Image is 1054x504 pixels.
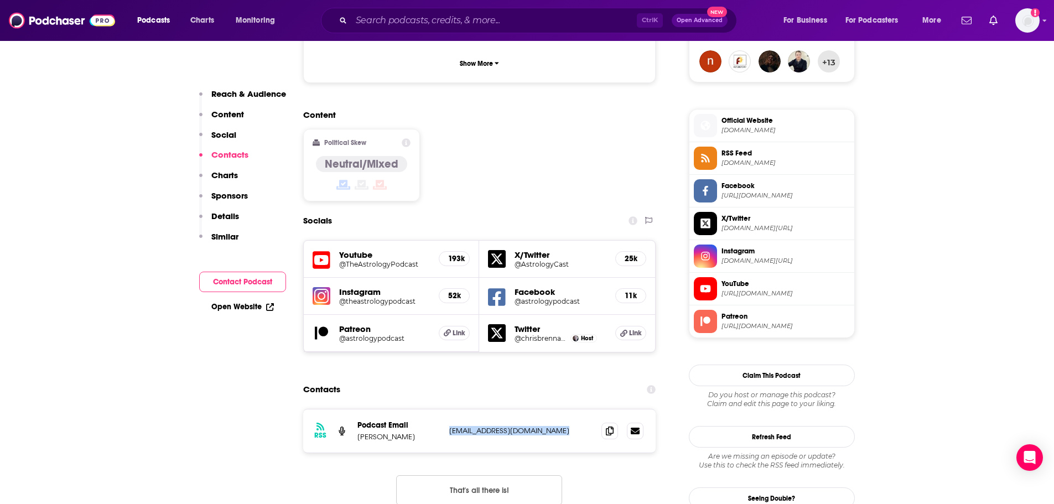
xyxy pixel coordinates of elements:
[838,12,915,29] button: open menu
[721,257,850,265] span: instagram.com/theastrologypodcast
[515,260,606,268] a: @AstrologyCast
[1015,8,1040,33] img: User Profile
[129,12,184,29] button: open menu
[957,11,976,30] a: Show notifications dropdown
[460,60,493,67] p: Show More
[721,289,850,298] span: https://www.youtube.com/@TheAstrologyPodcast
[313,53,647,74] button: Show More
[694,179,850,202] a: Facebook[URL][DOMAIN_NAME]
[581,335,593,342] span: Host
[199,170,238,190] button: Charts
[776,12,841,29] button: open menu
[615,326,646,340] a: Link
[228,12,289,29] button: open menu
[448,291,460,300] h5: 52k
[707,7,727,17] span: New
[331,8,747,33] div: Search podcasts, credits, & more...
[721,224,850,232] span: twitter.com/AstrologyCast
[689,426,855,448] button: Refresh Feed
[637,13,663,28] span: Ctrl K
[211,109,244,119] p: Content
[515,287,606,297] h5: Facebook
[324,139,366,147] h2: Political Skew
[339,250,430,260] h5: Youtube
[699,50,721,72] img: laur20111
[694,147,850,170] a: RSS Feed[DOMAIN_NAME]
[1015,8,1040,33] span: Logged in as kristenfisher_dk
[721,214,850,224] span: X/Twitter
[183,12,221,29] a: Charts
[199,231,238,252] button: Similar
[9,10,115,31] a: Podchaser - Follow, Share and Rate Podcasts
[721,159,850,167] span: theastrologypodcast.com
[211,190,248,201] p: Sponsors
[625,291,637,300] h5: 11k
[449,426,593,435] p: [EMAIL_ADDRESS][DOMAIN_NAME]
[788,50,810,72] a: fluorescantxblack
[439,326,470,340] a: Link
[303,210,332,231] h2: Socials
[339,324,430,334] h5: Patreon
[211,149,248,160] p: Contacts
[303,110,647,120] h2: Content
[689,391,855,408] div: Claim and edit this page to your liking.
[915,12,955,29] button: open menu
[629,329,642,337] span: Link
[515,297,606,305] a: @astrologypodcast
[357,432,440,441] p: [PERSON_NAME]
[721,322,850,330] span: https://www.patreon.com/astrologypodcast
[325,157,398,171] h4: Neutral/Mixed
[689,452,855,470] div: Are we missing an episode or update? Use this to check the RSS feed immediately.
[211,231,238,242] p: Similar
[303,379,340,400] h2: Contacts
[211,170,238,180] p: Charts
[190,13,214,28] span: Charts
[985,11,1002,30] a: Show notifications dropdown
[922,13,941,28] span: More
[199,149,248,170] button: Contacts
[448,254,460,263] h5: 193k
[313,287,330,305] img: iconImage
[729,50,751,72] img: futurepoint
[694,114,850,137] a: Official Website[DOMAIN_NAME]
[677,18,723,23] span: Open Advanced
[818,50,840,72] button: +13
[199,129,236,150] button: Social
[759,50,781,72] img: OleksandraGanzha
[199,190,248,211] button: Sponsors
[515,334,568,342] a: @chrisbrennan7
[721,181,850,191] span: Facebook
[721,279,850,289] span: YouTube
[357,420,440,430] p: Podcast Email
[515,250,606,260] h5: X/Twitter
[453,329,465,337] span: Link
[721,126,850,134] span: theastrologypodcast.com
[845,13,899,28] span: For Podcasters
[689,391,855,399] span: Do you host or manage this podcast?
[339,287,430,297] h5: Instagram
[1015,8,1040,33] button: Show profile menu
[721,191,850,200] span: https://www.facebook.com/astrologypodcast
[211,89,286,99] p: Reach & Audience
[339,334,430,342] a: @astrologypodcast
[694,212,850,235] a: X/Twitter[DOMAIN_NAME][URL]
[236,13,275,28] span: Monitoring
[339,260,430,268] h5: @TheAstrologyPodcast
[199,272,286,292] button: Contact Podcast
[721,148,850,158] span: RSS Feed
[199,109,244,129] button: Content
[339,297,430,305] a: @theastrologypodcast
[137,13,170,28] span: Podcasts
[515,324,606,334] h5: Twitter
[1016,444,1043,471] div: Open Intercom Messenger
[694,245,850,268] a: Instagram[DOMAIN_NAME][URL]
[211,129,236,140] p: Social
